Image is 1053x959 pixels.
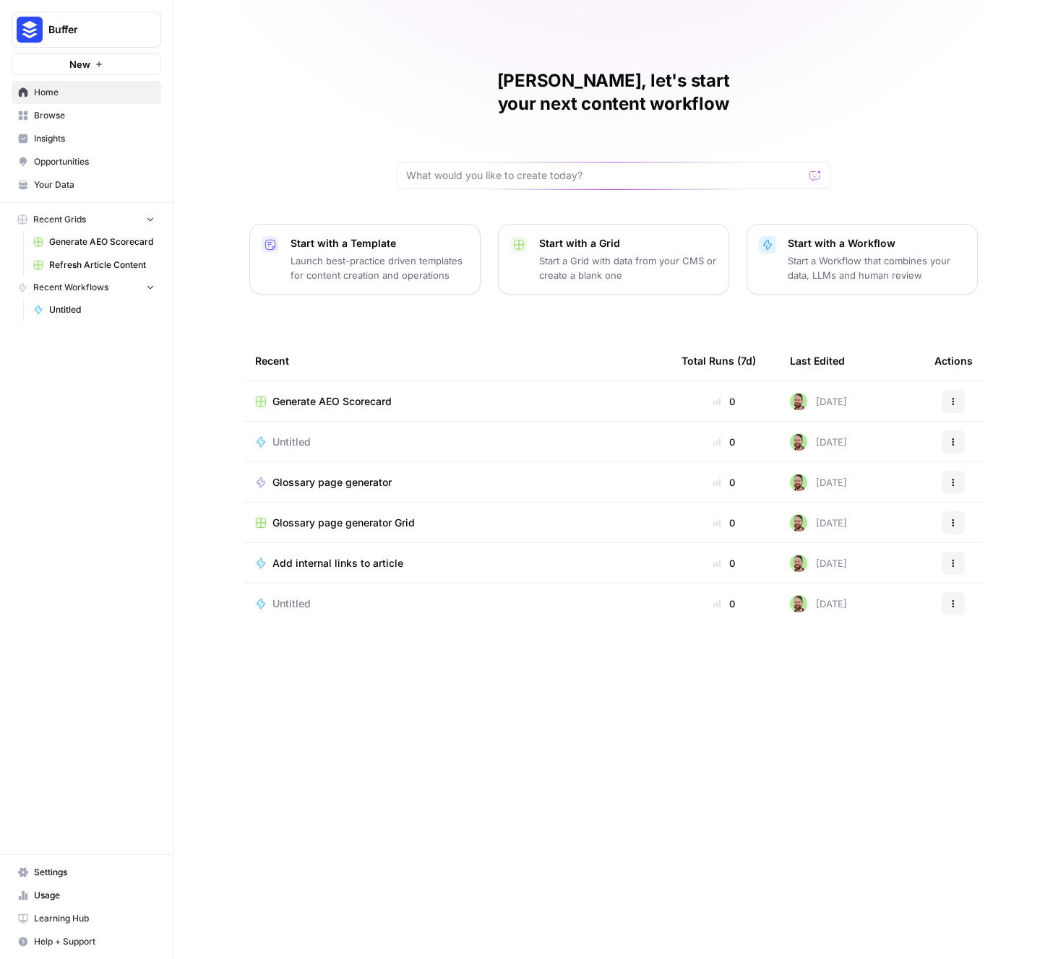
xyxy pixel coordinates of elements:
[255,556,658,570] a: Add internal links to article
[12,209,161,230] button: Recent Grids
[27,253,161,277] a: Refresh Article Content
[12,884,161,907] a: Usage
[747,224,978,295] button: Start with a WorkflowStart a Workflow that combines your data, LLMs and human review
[790,595,807,612] img: h0tmkl8gkwk0b1sam96cuweejb2d
[682,394,767,409] div: 0
[272,556,403,570] span: Add internal links to article
[34,155,155,168] span: Opportunities
[682,516,767,530] div: 0
[498,224,729,295] button: Start with a GridStart a Grid with data from your CMS or create a blank one
[790,393,847,410] div: [DATE]
[49,303,155,316] span: Untitled
[255,394,658,409] a: Generate AEO Scorecard
[48,22,136,37] span: Buffer
[12,104,161,127] a: Browse
[790,595,847,612] div: [DATE]
[34,935,155,948] span: Help + Support
[34,109,155,122] span: Browse
[34,178,155,191] span: Your Data
[12,861,161,884] a: Settings
[27,298,161,321] a: Untitled
[12,173,161,196] a: Your Data
[788,253,966,282] p: Start a Workflow that combines your data, LLMs and human review
[12,907,161,930] a: Learning Hub
[790,555,847,572] div: [DATE]
[790,433,847,451] div: [DATE]
[34,889,155,902] span: Usage
[12,53,161,75] button: New
[272,475,392,490] span: Glossary page generator
[12,81,161,104] a: Home
[249,224,481,295] button: Start with a TemplateLaunch best-practice driven templates for content creation and operations
[255,435,658,449] a: Untitled
[12,277,161,298] button: Recent Workflows
[788,236,966,251] p: Start with a Workflow
[49,235,155,248] span: Generate AEO Scorecard
[790,555,807,572] img: h0tmkl8gkwk0b1sam96cuweejb2d
[682,435,767,449] div: 0
[272,435,311,449] span: Untitled
[12,12,161,48] button: Workspace: Buffer
[790,341,845,381] div: Last Edited
[682,475,767,490] div: 0
[682,341,756,381] div: Total Runs (7d)
[34,86,155,99] span: Home
[682,596,767,611] div: 0
[255,596,658,611] a: Untitled
[272,596,311,611] span: Untitled
[397,69,830,116] h1: [PERSON_NAME], let's start your next content workflow
[790,514,807,531] img: h0tmkl8gkwk0b1sam96cuweejb2d
[12,127,161,150] a: Insights
[34,866,155,879] span: Settings
[33,281,108,294] span: Recent Workflows
[539,253,717,282] p: Start a Grid with data from your CMS or create a blank one
[27,230,161,253] a: Generate AEO Scorecard
[69,57,90,71] span: New
[291,253,468,282] p: Launch best-practice driven templates for content creation and operations
[790,474,847,491] div: [DATE]
[682,556,767,570] div: 0
[272,394,392,409] span: Generate AEO Scorecard
[790,433,807,451] img: h0tmkl8gkwk0b1sam96cuweejb2d
[34,132,155,145] span: Insights
[34,912,155,925] span: Learning Hub
[255,341,658,381] div: Recent
[33,213,86,226] span: Recent Grids
[272,516,415,530] span: Glossary page generator Grid
[12,930,161,953] button: Help + Support
[12,150,161,173] a: Opportunities
[49,259,155,272] span: Refresh Article Content
[934,341,973,381] div: Actions
[255,516,658,530] a: Glossary page generator Grid
[790,474,807,491] img: h0tmkl8gkwk0b1sam96cuweejb2d
[255,475,658,490] a: Glossary page generator
[291,236,468,251] p: Start with a Template
[790,514,847,531] div: [DATE]
[17,17,43,43] img: Buffer Logo
[406,168,804,183] input: What would you like to create today?
[539,236,717,251] p: Start with a Grid
[790,393,807,410] img: h0tmkl8gkwk0b1sam96cuweejb2d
